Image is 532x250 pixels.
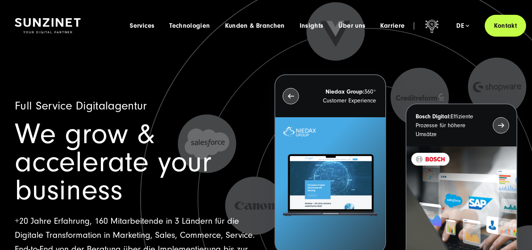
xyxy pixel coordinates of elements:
a: Karriere [380,22,405,30]
p: Effiziente Prozesse für höhere Umsätze [416,112,480,139]
a: Technologien [169,22,210,30]
a: Kontakt [485,15,526,37]
strong: Bosch Digital: [416,113,451,120]
a: Services [130,22,154,30]
p: 360° Customer Experience [312,87,376,105]
a: Über uns [338,22,366,30]
a: Insights [300,22,324,30]
span: Full Service Digitalagentur [15,99,147,112]
div: de [456,22,469,30]
img: SUNZINET Full Service Digital Agentur [15,18,81,34]
a: Kunden & Branchen [225,22,285,30]
h1: We grow & accelerate your business [15,120,258,205]
strong: Niedax Group: [325,88,364,95]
